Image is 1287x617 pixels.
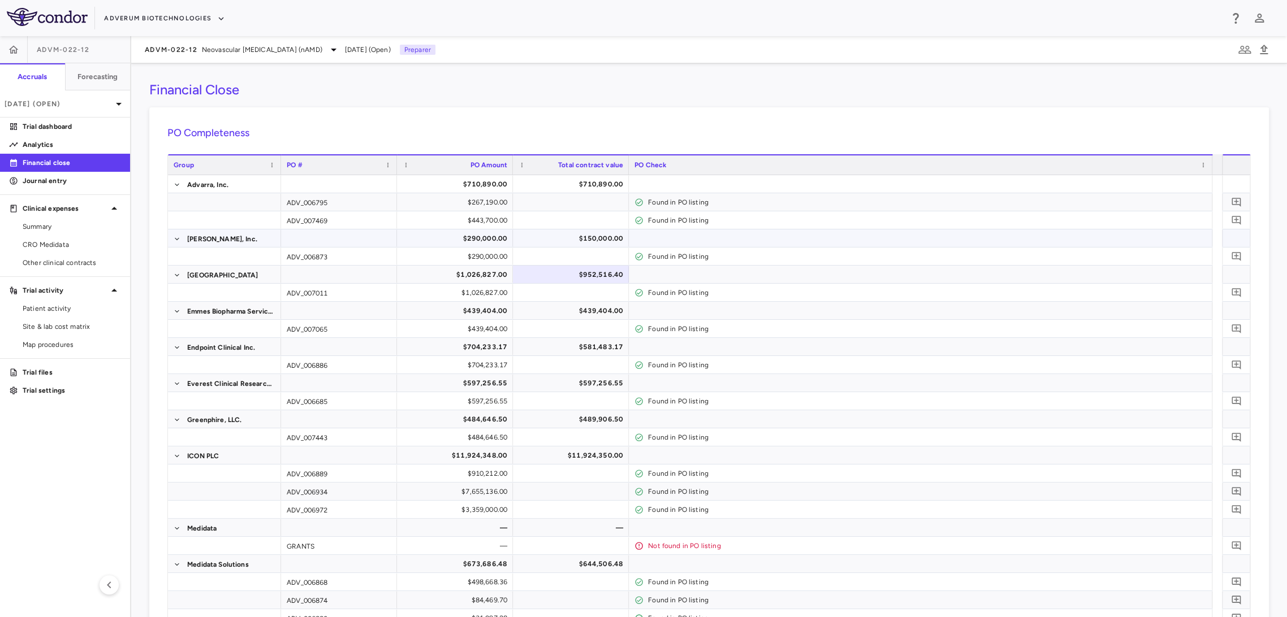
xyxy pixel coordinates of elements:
span: Advarra, Inc. [187,176,228,194]
span: [GEOGRAPHIC_DATA] [187,266,258,284]
div: Found in PO listing [648,392,1207,410]
span: Patient activity [23,303,121,314]
span: Neovascular [MEDICAL_DATA] (nAMD) [202,45,322,55]
div: ADV_006934 [281,483,397,500]
h6: Forecasting [77,72,118,82]
p: Trial activity [23,285,107,296]
svg: Add comment [1231,287,1242,298]
div: $597,256.55 [407,392,507,410]
div: $673,686.48 [407,555,507,573]
div: Found in PO listing [648,284,1207,302]
span: [DATE] (Open) [345,45,391,55]
svg: Add comment [1231,540,1242,551]
span: Endpoint Clinical Inc. [187,338,255,357]
div: $704,233.17 [407,356,507,374]
span: ADVM-022-12 [145,45,197,54]
button: Adverum Biotechnologies [104,10,225,28]
div: ADV_006889 [281,464,397,482]
div: $439,404.00 [523,302,623,320]
div: $443,700.00 [407,211,507,229]
div: $644,506.48 [523,555,623,573]
span: ICON PLC [187,447,219,465]
div: $597,256.55 [523,374,623,392]
svg: Add comment [1231,215,1242,225]
button: Add comment [1229,574,1244,589]
span: Greenphire, LLC. [187,411,241,429]
div: ADV_006873 [281,247,397,265]
p: Trial settings [23,385,121,396]
div: $11,924,350.00 [523,446,623,464]
div: $439,404.00 [407,320,507,338]
h6: Accruals [18,72,47,82]
span: Medidata [187,519,217,537]
div: $439,404.00 [407,302,507,320]
div: Found in PO listing [648,247,1207,266]
div: Found in PO listing [648,428,1207,446]
svg: Add comment [1231,576,1242,587]
div: $484,646.50 [407,410,507,428]
div: Found in PO listing [648,320,1207,338]
span: [PERSON_NAME], Inc. [187,230,257,248]
div: $267,190.00 [407,193,507,211]
div: $489,906.50 [523,410,623,428]
button: Add comment [1229,321,1244,336]
div: $1,026,827.00 [407,284,507,302]
div: $150,000.00 [523,229,623,247]
div: Not found in PO listing [648,537,1207,555]
div: $710,890.00 [407,175,507,193]
div: $484,646.50 [407,428,507,446]
p: Clinical expenses [23,203,107,214]
svg: Add comment [1231,323,1242,334]
img: logo-full-BYUhSk78.svg [7,8,88,26]
p: Journal entry [23,176,121,186]
div: Found in PO listing [648,356,1207,374]
div: $84,469.70 [407,591,507,609]
div: $11,924,348.00 [407,446,507,464]
div: — [407,537,507,555]
span: Medidata Solutions [187,555,249,573]
div: Found in PO listing [648,591,1207,609]
button: Add comment [1229,466,1244,481]
div: ADV_006795 [281,193,397,211]
span: PO # [287,161,303,169]
span: CRO Medidata [23,240,121,250]
div: ADV_007443 [281,428,397,446]
span: Site & lab cost matrix [23,321,121,332]
svg: Add comment [1231,594,1242,605]
svg: Add comment [1231,359,1242,370]
div: Found in PO listing [648,483,1207,501]
button: Add comment [1229,285,1244,300]
span: Group [174,161,194,169]
div: GRANTS [281,537,397,554]
span: ADVM-022-12 [37,45,89,54]
div: Found in PO listing [648,573,1207,591]
svg: Add comment [1231,251,1242,262]
div: ADV_006886 [281,356,397,373]
div: — [523,519,623,537]
span: PO Amount [470,161,507,169]
div: ADV_007011 [281,284,397,301]
div: $952,516.40 [523,266,623,284]
svg: Add comment [1231,197,1242,207]
div: $290,000.00 [407,229,507,247]
div: ADV_006868 [281,573,397,590]
div: $597,256.55 [407,374,507,392]
span: Emmes Biopharma Services, LLC. [187,302,274,320]
span: Total contract value [558,161,623,169]
div: Found in PO listing [648,193,1207,211]
button: Add comment [1229,194,1244,210]
p: [DATE] (Open) [5,99,112,109]
p: Analytics [23,140,121,150]
div: ADV_006685 [281,392,397,410]
svg: Add comment [1231,504,1242,515]
button: Add comment [1229,502,1244,517]
h6: PO Completeness [167,125,1251,141]
div: ADV_007065 [281,320,397,337]
div: $7,655,136.00 [407,483,507,501]
button: Add comment [1229,538,1244,553]
div: $710,890.00 [523,175,623,193]
svg: Add comment [1231,396,1242,406]
div: $498,668.36 [407,573,507,591]
button: Add comment [1229,212,1244,228]
div: Found in PO listing [648,211,1207,229]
